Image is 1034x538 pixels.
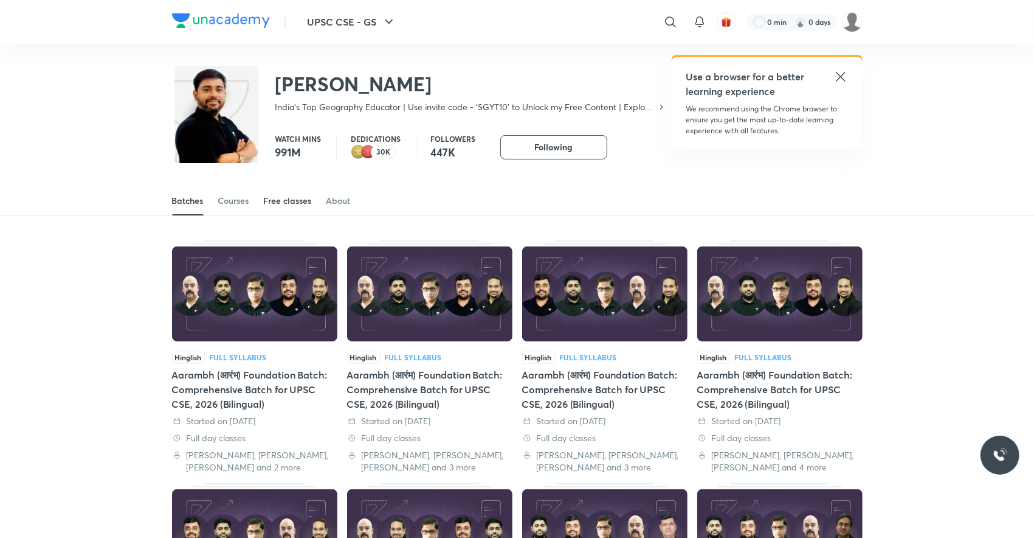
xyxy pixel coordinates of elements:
[218,195,249,207] div: Courses
[686,69,807,99] h5: Use a browser for a better learning experience
[500,135,607,159] button: Following
[172,368,337,411] div: Aarambh (आरंभ) Foundation Batch: Comprehensive Batch for UPSC CSE, 2026 (Bilingual)
[172,195,204,207] div: Batches
[326,195,351,207] div: About
[697,449,863,473] div: Sudarshan Gurjar, Dr Sidharth Arora, Arti Chhawari and 4 more
[264,186,312,215] a: Free classes
[522,240,688,473] div: Aarambh (आरंभ) Foundation Batch: Comprehensive Batch for UPSC CSE, 2026 (Bilingual)
[697,368,863,411] div: Aarambh (आरंभ) Foundation Batch: Comprehensive Batch for UPSC CSE, 2026 (Bilingual)
[522,449,688,473] div: Sudarshan Gurjar, Dr Sidharth Arora, Arti Chhawari and 3 more
[842,12,863,32] img: Sapna Yadav
[218,186,249,215] a: Courses
[172,432,337,444] div: Full day classes
[376,148,390,156] p: 30K
[264,195,312,207] div: Free classes
[735,354,792,361] div: Full Syllabus
[172,449,337,473] div: Sudarshan Gurjar, Dr Sidharth Arora, Mrunal Patel and 2 more
[172,186,204,215] a: Batches
[347,246,512,341] img: Thumbnail
[522,415,688,427] div: Started on 17 Jul 2025
[351,135,401,142] p: Dedications
[385,354,442,361] div: Full Syllabus
[172,13,270,31] a: Company Logo
[172,351,205,364] span: Hinglish
[697,415,863,427] div: Started on 9 Jul 2025
[347,240,512,473] div: Aarambh (आरंभ) Foundation Batch: Comprehensive Batch for UPSC CSE, 2026 (Bilingual)
[347,351,380,364] span: Hinglish
[522,432,688,444] div: Full day classes
[300,10,404,34] button: UPSC CSE - GS
[275,72,666,96] h2: [PERSON_NAME]
[697,432,863,444] div: Full day classes
[172,240,337,473] div: Aarambh (आरंभ) Foundation Batch: Comprehensive Batch for UPSC CSE, 2026 (Bilingual)
[351,145,366,159] img: educator badge2
[210,354,267,361] div: Full Syllabus
[522,246,688,341] img: Thumbnail
[275,135,322,142] p: Watch mins
[721,16,732,27] img: avatar
[172,415,337,427] div: Started on 29 Aug 2025
[794,16,807,28] img: streak
[172,246,337,341] img: Thumbnail
[560,354,617,361] div: Full Syllabus
[174,68,258,185] img: class
[717,12,736,32] button: avatar
[993,448,1007,463] img: ttu
[431,145,476,159] p: 447K
[522,351,555,364] span: Hinglish
[535,141,573,153] span: Following
[686,103,848,136] p: We recommend using the Chrome browser to ensure you get the most up-to-date learning experience w...
[697,246,863,341] img: Thumbnail
[697,351,730,364] span: Hinglish
[431,135,476,142] p: Followers
[172,13,270,28] img: Company Logo
[361,145,376,159] img: educator badge1
[347,368,512,411] div: Aarambh (आरंभ) Foundation Batch: Comprehensive Batch for UPSC CSE, 2026 (Bilingual)
[347,415,512,427] div: Started on 31 Jul 2025
[326,186,351,215] a: About
[697,240,863,473] div: Aarambh (आरंभ) Foundation Batch: Comprehensive Batch for UPSC CSE, 2026 (Bilingual)
[275,101,657,113] p: India's Top Geography Educator | Use invite code - 'SGYT10' to Unlock my Free Content | Explore t...
[347,432,512,444] div: Full day classes
[522,368,688,411] div: Aarambh (आरंभ) Foundation Batch: Comprehensive Batch for UPSC CSE, 2026 (Bilingual)
[275,145,322,159] p: 991M
[347,449,512,473] div: Sudarshan Gurjar, Dr Sidharth Arora, Arti Chhawari and 3 more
